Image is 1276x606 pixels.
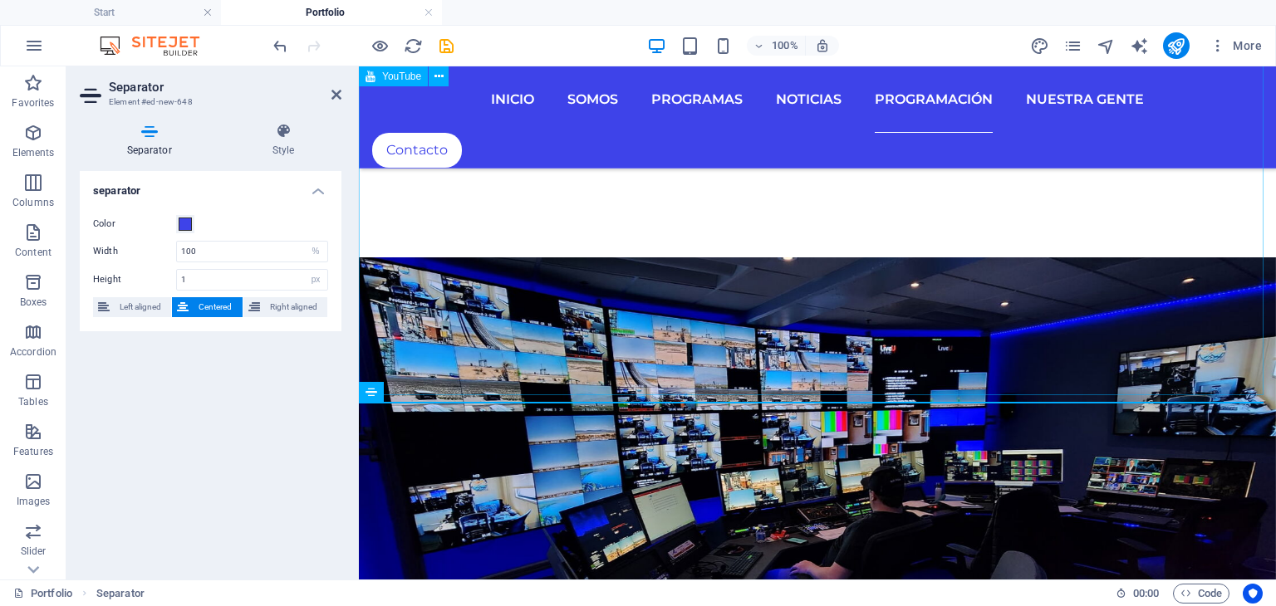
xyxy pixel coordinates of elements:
[96,584,145,604] nav: breadcrumb
[265,297,322,317] span: Right aligned
[1173,584,1229,604] button: Code
[96,36,220,56] img: Editor Logo
[93,247,176,256] label: Width
[80,123,225,158] h4: Separator
[109,95,308,110] h3: Element #ed-new-648
[1097,36,1116,56] button: navigator
[96,584,145,604] span: Click to select. Double-click to edit
[1145,587,1147,599] span: :
[404,37,423,56] i: Reload page
[13,584,72,604] a: Click to cancel selection. Double-click to open Pages
[93,297,171,317] button: Left aligned
[115,297,166,317] span: Left aligned
[12,146,55,159] p: Elements
[382,71,421,81] span: YouTube
[21,545,47,558] p: Slider
[437,37,456,56] i: Save (Ctrl+S)
[1130,37,1149,56] i: AI Writer
[18,395,48,408] p: Tables
[93,275,176,284] label: Height
[12,196,54,209] p: Columns
[20,296,47,309] p: Boxes
[1163,32,1190,59] button: publish
[109,80,341,95] h2: Separator
[370,36,390,56] button: Click here to leave preview mode and continue editing
[221,3,442,22] h4: Portfolio
[17,495,51,508] p: Images
[1063,36,1083,56] button: pages
[243,297,327,317] button: Right aligned
[1116,584,1160,604] h6: Session time
[225,123,341,158] h4: Style
[271,37,290,56] i: Undo: Add element (Ctrl+Z)
[772,36,798,56] h6: 100%
[1210,37,1262,54] span: More
[1133,584,1159,604] span: 00 00
[1166,37,1185,56] i: Publish
[10,345,56,359] p: Accordion
[815,38,830,53] i: On resize automatically adjust zoom level to fit chosen device.
[12,96,54,110] p: Favorites
[93,214,176,234] label: Color
[1243,584,1263,604] button: Usercentrics
[1030,36,1050,56] button: design
[172,297,242,317] button: Centered
[270,36,290,56] button: undo
[403,36,423,56] button: reload
[15,246,52,259] p: Content
[1063,37,1082,56] i: Pages (Ctrl+Alt+S)
[1097,37,1116,56] i: Navigator
[194,297,237,317] span: Centered
[1180,584,1222,604] span: Code
[747,36,806,56] button: 100%
[13,445,53,458] p: Features
[80,171,341,201] h4: separator
[1130,36,1150,56] button: text_generator
[436,36,456,56] button: save
[1203,32,1269,59] button: More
